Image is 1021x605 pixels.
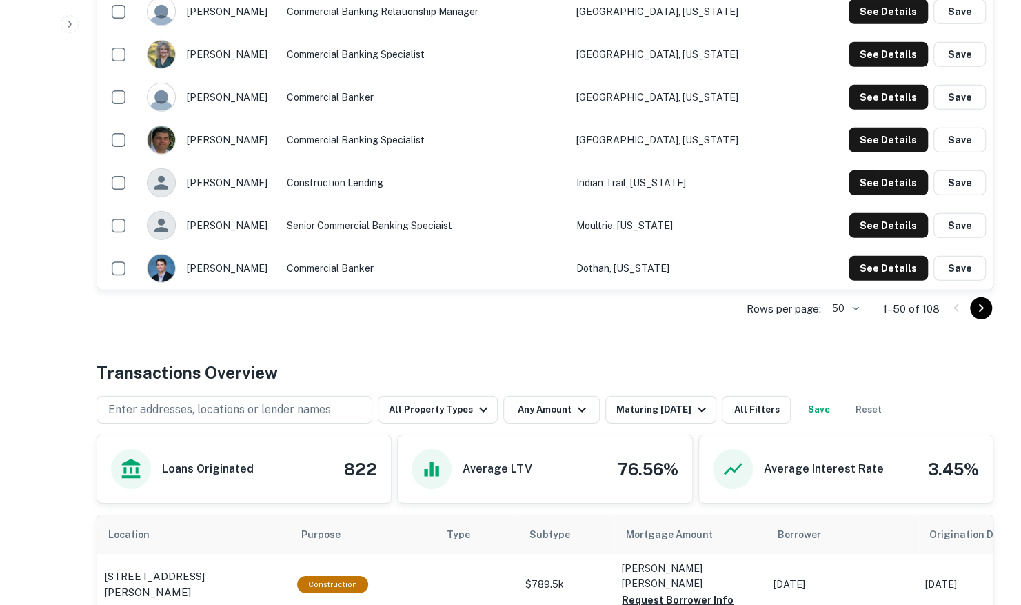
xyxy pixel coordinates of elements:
span: Subtype [529,526,570,543]
button: Any Amount [503,396,600,424]
p: [PERSON_NAME] [PERSON_NAME] [622,561,760,591]
button: See Details [849,42,928,67]
p: Enter addresses, locations or lender names [108,401,331,418]
div: This loan purpose was for construction [297,576,368,593]
h6: Loans Originated [162,461,254,477]
div: 50 [827,299,861,319]
th: Mortgage Amount [615,515,767,554]
td: Commercial Banking Specialist [280,119,569,161]
button: Go to next page [970,297,992,319]
div: [PERSON_NAME] [147,168,273,197]
button: See Details [849,170,928,195]
button: See Details [849,213,928,238]
button: See Details [849,85,928,110]
img: 1628018035904 [148,255,175,282]
td: Commercial Banker [280,76,569,119]
th: Purpose [290,515,436,554]
span: Borrower [778,526,821,543]
p: 1–50 of 108 [883,301,940,317]
button: All Filters [722,396,791,424]
button: Save [933,213,986,238]
div: [PERSON_NAME] [147,254,273,283]
h6: Average Interest Rate [764,461,884,477]
td: [GEOGRAPHIC_DATA], [US_STATE] [569,119,836,161]
th: Location [97,515,290,554]
div: [PERSON_NAME] [147,83,273,112]
h4: 76.56% [618,457,678,482]
div: [PERSON_NAME] [147,40,273,69]
div: [PERSON_NAME] [147,211,273,240]
td: Commercial Banking Specialist [280,33,569,76]
th: Type [436,515,518,554]
td: [GEOGRAPHIC_DATA], [US_STATE] [569,33,836,76]
button: Save [933,85,986,110]
td: Commercial Banker [280,247,569,290]
div: Maturing [DATE] [616,401,710,418]
td: [GEOGRAPHIC_DATA], [US_STATE] [569,76,836,119]
button: Maturing [DATE] [605,396,716,424]
button: Save [933,128,986,152]
h4: 822 [344,457,377,482]
th: Subtype [518,515,615,554]
p: $789.5k [525,577,608,592]
button: All Property Types [378,396,498,424]
span: Type [447,526,470,543]
a: [STREET_ADDRESS][PERSON_NAME] [104,568,283,601]
td: Indian Trail, [US_STATE] [569,161,836,204]
td: Dothan, [US_STATE] [569,247,836,290]
span: Location [108,526,168,543]
p: Rows per page: [747,301,821,317]
button: Save [933,42,986,67]
button: Save your search to get updates of matches that match your search criteria. [796,396,840,424]
td: Senior Commercial Banking Speciaist [280,204,569,247]
p: [DATE] [774,577,911,592]
button: See Details [849,256,928,281]
h6: Average LTV [463,461,532,477]
td: Construction Lending [280,161,569,204]
span: Purpose [301,526,358,543]
button: Reset [846,396,890,424]
h4: 3.45% [928,457,979,482]
img: 1516874522745 [148,126,175,154]
iframe: Chat Widget [952,495,1021,561]
button: Enter addresses, locations or lender names [97,396,372,424]
span: Mortgage Amount [626,526,731,543]
th: Borrower [767,515,918,554]
button: See Details [849,128,928,152]
div: [PERSON_NAME] [147,126,273,155]
td: Moultrie, [US_STATE] [569,204,836,247]
button: Save [933,170,986,195]
img: 9c8pery4andzj6ohjkjp54ma2 [148,83,175,111]
img: 1714053893331 [148,41,175,68]
h4: Transactions Overview [97,360,278,385]
button: Save [933,256,986,281]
